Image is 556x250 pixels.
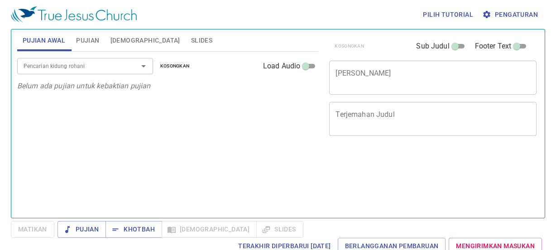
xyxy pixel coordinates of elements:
[416,41,449,52] span: Sub Judul
[110,35,180,46] span: [DEMOGRAPHIC_DATA]
[326,145,496,221] iframe: from-child
[191,35,212,46] span: Slides
[65,224,99,235] span: Pujian
[17,82,151,90] i: Belum ada pujian untuk kebaktian pujian
[480,6,542,23] button: Pengaturan
[475,41,512,52] span: Footer Text
[137,60,150,72] button: Open
[113,224,155,235] span: Khotbah
[484,9,538,20] span: Pengaturan
[23,35,65,46] span: Pujian Awal
[423,9,473,20] span: Pilih tutorial
[105,221,162,238] button: Khotbah
[263,61,301,72] span: Load Audio
[155,61,195,72] button: Kosongkan
[76,35,99,46] span: Pujian
[160,62,190,70] span: Kosongkan
[58,221,106,238] button: Pujian
[419,6,477,23] button: Pilih tutorial
[11,6,137,23] img: True Jesus Church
